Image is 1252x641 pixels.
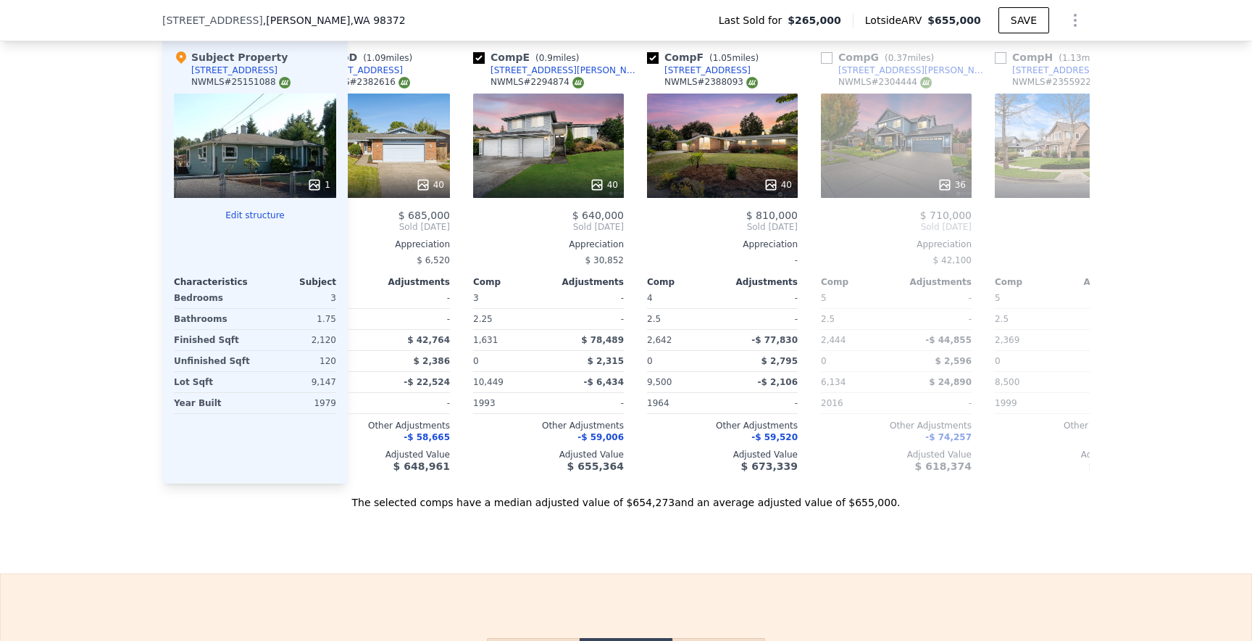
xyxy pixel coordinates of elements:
[1073,288,1145,308] div: -
[647,239,798,250] div: Appreciation
[491,65,641,76] div: [STREET_ADDRESS][PERSON_NAME][PERSON_NAME]
[174,393,252,413] div: Year Built
[584,377,624,387] span: -$ 6,434
[865,13,927,28] span: Lotside ARV
[995,239,1145,250] div: Appreciation
[1070,276,1145,288] div: Adjustments
[664,76,758,88] div: NWMLS # 2388093
[473,50,585,65] div: Comp E
[821,221,972,233] span: Sold [DATE]
[741,460,798,472] span: $ 673,339
[935,356,972,366] span: $ 2,596
[299,449,450,460] div: Adjusted Value
[551,288,624,308] div: -
[1073,393,1145,413] div: -
[357,53,418,63] span: ( miles)
[647,393,719,413] div: 1964
[491,76,584,88] div: NWMLS # 2294874
[473,393,546,413] div: 1993
[725,288,798,308] div: -
[174,372,252,392] div: Lot Sqft
[572,77,584,88] img: NWMLS Logo
[473,420,624,431] div: Other Adjustments
[258,351,336,371] div: 120
[258,288,336,308] div: 3
[191,76,291,88] div: NWMLS # 25151088
[416,178,444,192] div: 40
[299,420,450,431] div: Other Adjustments
[758,377,798,387] span: -$ 2,106
[899,393,972,413] div: -
[317,65,403,76] div: [STREET_ADDRESS]
[174,351,252,371] div: Unfinished Sqft
[647,356,653,366] span: 0
[258,372,336,392] div: 9,147
[473,221,624,233] span: Sold [DATE]
[1053,53,1114,63] span: ( miles)
[821,50,940,65] div: Comp G
[473,276,548,288] div: Comp
[888,53,908,63] span: 0.37
[279,77,291,88] img: NWMLS Logo
[838,65,989,76] div: [STREET_ADDRESS][PERSON_NAME]
[551,309,624,329] div: -
[572,210,624,221] span: $ 640,000
[821,393,893,413] div: 2016
[925,432,972,442] span: -$ 74,257
[995,335,1019,345] span: 2,369
[473,65,641,76] a: [STREET_ADDRESS][PERSON_NAME][PERSON_NAME]
[995,50,1114,65] div: Comp H
[995,420,1145,431] div: Other Adjustments
[927,15,981,26] span: $655,000
[722,276,798,288] div: Adjustments
[647,50,764,65] div: Comp F
[647,293,653,303] span: 4
[585,255,624,265] span: $ 30,852
[920,77,932,88] img: NWMLS Logo
[761,356,798,366] span: $ 2,795
[473,356,479,366] span: 0
[398,77,410,88] img: NWMLS Logo
[258,393,336,413] div: 1979
[995,449,1145,460] div: Adjusted Value
[838,76,932,88] div: NWMLS # 2304444
[404,432,450,442] span: -$ 58,665
[162,484,1090,510] div: The selected comps have a median adjusted value of $654,273 and an average adjusted value of $655...
[299,239,450,250] div: Appreciation
[1012,76,1106,88] div: NWMLS # 2355922
[299,50,418,65] div: Comp D
[725,309,798,329] div: -
[764,178,792,192] div: 40
[1061,6,1090,35] button: Show Options
[473,309,546,329] div: 2.25
[995,377,1019,387] span: 8,500
[938,178,966,192] div: 36
[174,288,252,308] div: Bedrooms
[998,7,1049,33] button: SAVE
[590,178,618,192] div: 40
[995,65,1098,76] a: [STREET_ADDRESS]
[473,449,624,460] div: Adjusted Value
[821,276,896,288] div: Comp
[191,65,277,76] div: [STREET_ADDRESS]
[174,309,252,329] div: Bathrooms
[375,276,450,288] div: Adjustments
[258,330,336,350] div: 2,120
[263,13,406,28] span: , [PERSON_NAME]
[548,276,624,288] div: Adjustments
[713,53,733,63] span: 1.05
[647,420,798,431] div: Other Adjustments
[821,377,846,387] span: 6,134
[915,460,972,472] span: $ 618,374
[367,53,386,63] span: 1.09
[647,65,751,76] a: [STREET_ADDRESS]
[473,293,479,303] span: 3
[473,239,624,250] div: Appreciation
[647,276,722,288] div: Comp
[307,178,330,192] div: 1
[1012,65,1098,76] div: [STREET_ADDRESS]
[473,377,504,387] span: 10,449
[417,255,450,265] span: $ 6,520
[925,335,972,345] span: -$ 44,855
[404,377,450,387] span: -$ 22,524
